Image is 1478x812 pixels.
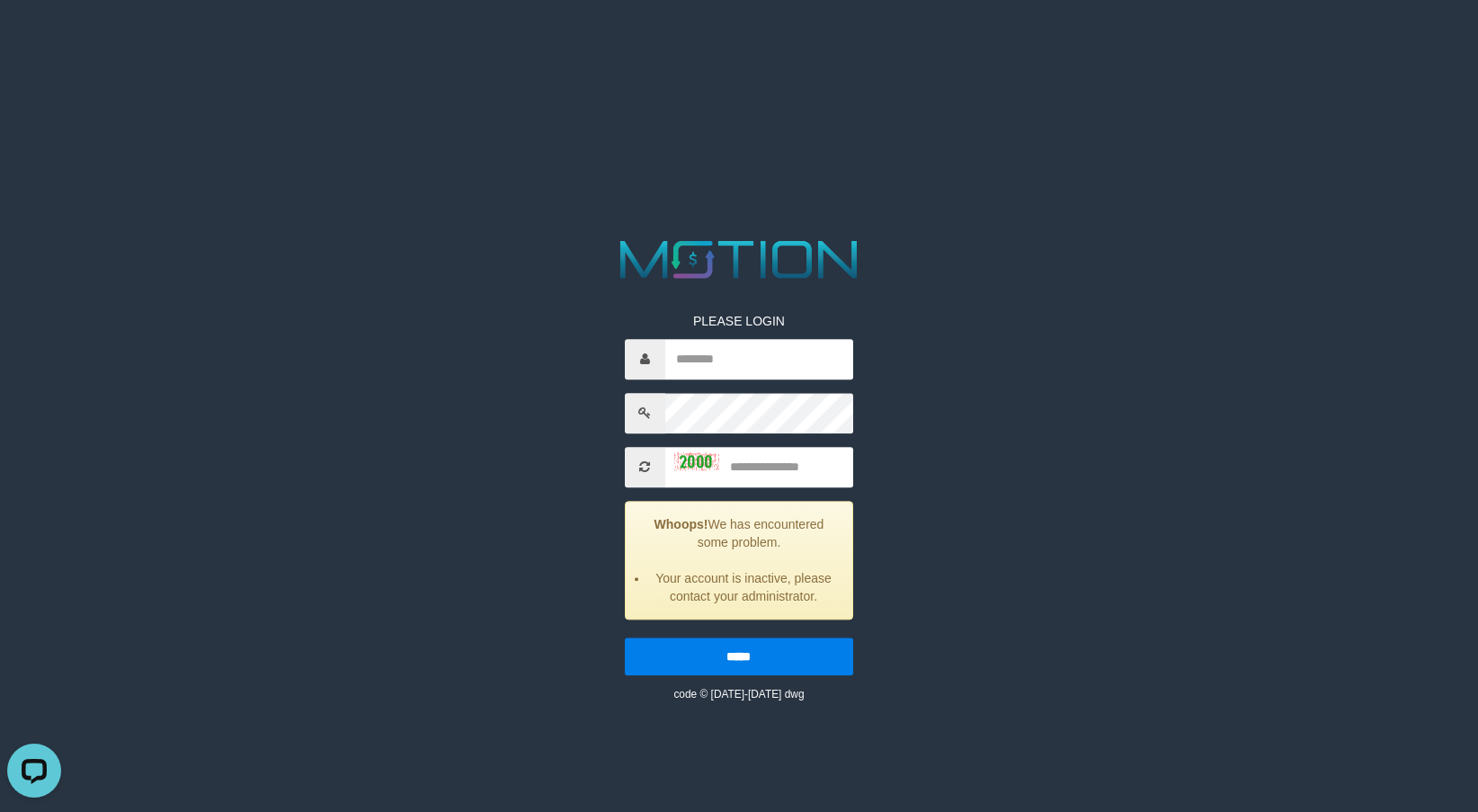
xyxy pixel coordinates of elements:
[610,234,868,285] img: MOTION_logo.png
[648,569,839,605] li: Your account is inactive, please contact your administrator.
[7,7,61,61] button: Open LiveChat chat widget
[673,688,804,700] small: code © [DATE]-[DATE] dwg
[625,312,853,330] p: PLEASE LOGIN
[625,501,853,620] div: We has encountered some problem.
[654,517,708,531] strong: Whoops!
[674,452,719,470] img: captcha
